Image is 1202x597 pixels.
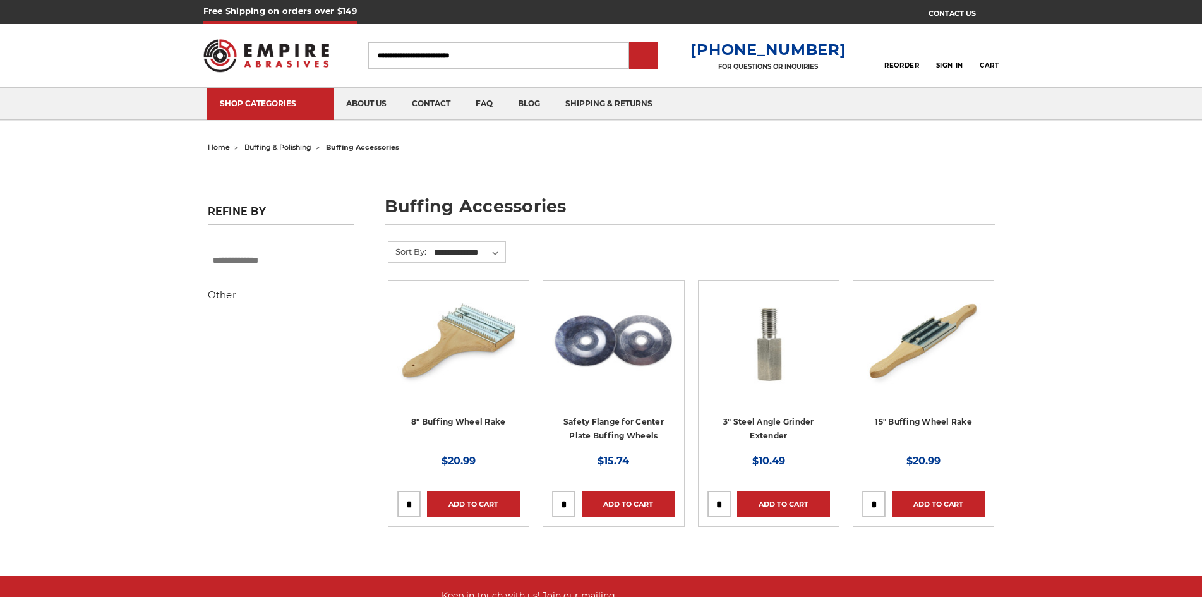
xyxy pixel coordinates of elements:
span: $20.99 [906,455,941,467]
select: Sort By: [432,243,505,262]
h5: Refine by [208,205,354,225]
label: Sort By: [388,242,426,261]
span: $20.99 [442,455,476,467]
span: $15.74 [598,455,629,467]
a: home [208,143,230,152]
a: Reorder [884,42,919,69]
img: 4 inch safety flange for center plate airway buffs [552,290,675,391]
a: [PHONE_NUMBER] [690,40,846,59]
div: SHOP CATEGORIES [220,99,321,108]
a: 4 inch safety flange for center plate airway buffs [552,290,675,452]
span: buffing accessories [326,143,399,152]
h1: buffing accessories [385,198,995,225]
span: Sign In [936,61,963,69]
a: CONTACT US [929,6,999,24]
a: contact [399,88,463,120]
img: 3" Steel Angle Grinder Extender [707,290,830,391]
p: FOR QUESTIONS OR INQUIRIES [690,63,846,71]
a: about us [334,88,399,120]
span: Cart [980,61,999,69]
a: faq [463,88,505,120]
a: Add to Cart [737,491,830,517]
a: Add to Cart [892,491,985,517]
a: 8 inch single handle buffing wheel rake [397,290,520,452]
span: Reorder [884,61,919,69]
a: 3" Steel Angle Grinder Extender [707,290,830,452]
a: double handle buffing wheel cleaning rake [862,290,985,452]
img: 8 inch single handle buffing wheel rake [397,290,520,391]
a: blog [505,88,553,120]
span: $10.49 [752,455,785,467]
a: buffing & polishing [244,143,311,152]
a: shipping & returns [553,88,665,120]
h5: Other [208,287,354,303]
a: Add to Cart [582,491,675,517]
img: double handle buffing wheel cleaning rake [862,290,985,391]
a: Cart [980,42,999,69]
a: Add to Cart [427,491,520,517]
img: Empire Abrasives [203,31,330,80]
